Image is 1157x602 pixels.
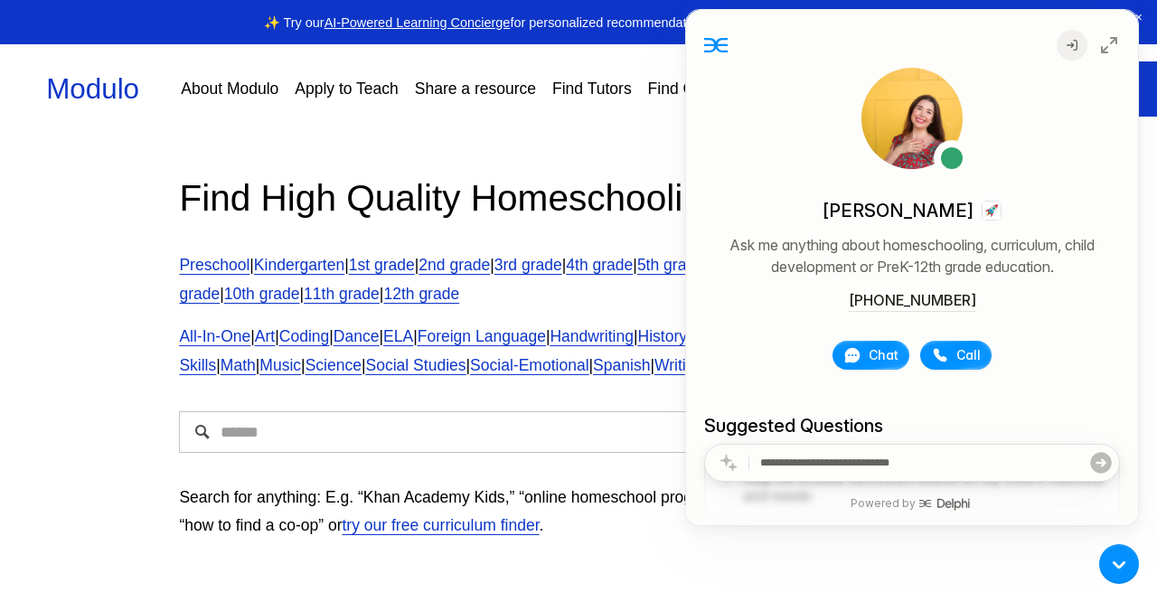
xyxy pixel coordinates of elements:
a: Handwriting [550,327,634,345]
p: Ask me anything about homeschooling, curriculum, child development or PreK-12th grade education. [18,224,434,268]
a: 5th grade [637,256,704,274]
a: 4th grade [566,256,633,274]
span: Chat [183,336,212,354]
a: try our free curriculum finder [343,516,540,534]
a: Modulo [46,73,139,105]
a: All-In-One [179,327,250,345]
a: Find Curriculum [648,73,760,105]
a: History [638,327,688,345]
a: Social Studies [366,356,466,374]
a: Share a resource [415,73,536,105]
a: 3rd grade [494,256,562,274]
button: Call [234,331,306,360]
p: Search for anything: E.g. “Khan Academy Kids,” “online homeschool programs,” “homeschooling in [U... [179,484,977,541]
a: Dance [334,327,380,345]
p: Powered by [165,486,287,501]
h1: [PERSON_NAME] [136,188,287,213]
p: | | | | | | | | | | | | | | | | [179,323,977,380]
button: Modulo [295,190,316,212]
a: 10th grade [224,285,300,303]
a: Coding [279,327,330,345]
a: Music [259,356,301,374]
a: 12th grade [383,285,459,303]
a: Foreign Language [418,327,546,345]
img: Modulo [296,192,315,210]
a: Science [306,356,362,374]
button: Chat [146,331,223,360]
a: Delphi [18,28,42,42]
img: Profile image for Manisha Snoyer [175,58,277,159]
a: Spanish [593,356,650,374]
a: Writing [654,356,703,374]
a: 9th grade [179,256,943,303]
a: 11th grade [304,285,380,303]
a: Find Tutors [552,73,632,105]
a: 1st grade [349,256,415,274]
span: Call [270,336,295,354]
a: Art [255,327,275,345]
a: AI-Powered Learning Concierge [325,15,511,30]
a: About Modulo [181,73,278,105]
p: | | | | | | | | | | | | | [179,251,977,308]
a: Kindergarten [254,256,344,274]
h2: Find High Quality Homeschooling Programs [179,174,977,222]
input: Search [179,411,977,453]
button: [PHONE_NUMBER] [162,278,291,302]
a: Social-Emotional [470,356,588,374]
a: Math [221,356,256,374]
a: 2nd grade [419,256,490,274]
a: Preschool [179,256,249,274]
h2: Suggested Questions [18,403,434,428]
a: ELA [383,327,413,345]
a: Apply to Teach [295,73,399,105]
